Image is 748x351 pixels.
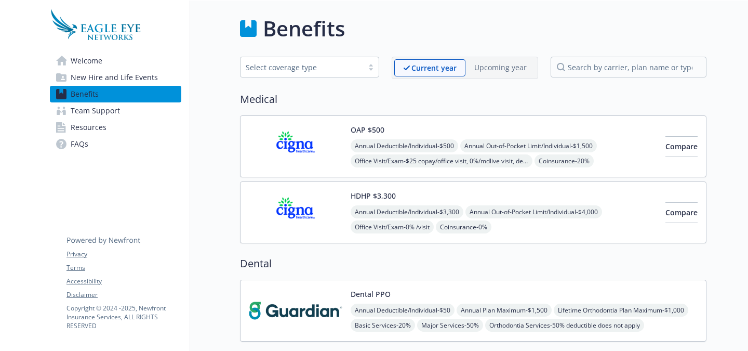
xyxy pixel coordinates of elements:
span: Orthodontia Services - 50% deductible does not apply [485,319,644,332]
a: Terms [66,263,181,272]
img: CIGNA carrier logo [249,190,342,235]
h1: Benefits [263,13,345,44]
p: Copyright © 2024 - 2025 , Newfront Insurance Services, ALL RIGHTS RESERVED [66,304,181,330]
span: FAQs [71,136,88,152]
span: Annual Plan Maximum - $1,500 [457,304,552,317]
a: New Hire and Life Events [50,69,181,86]
button: Compare [665,202,698,223]
span: Coinsurance - 0% [436,220,491,233]
button: Compare [665,136,698,157]
a: Disclaimer [66,290,181,300]
span: Office Visit/Exam - $25 copay/office visit, 0%/mdlive visit, deductible does not apply [351,154,532,167]
span: Major Services - 50% [417,319,483,332]
span: Compare [665,207,698,217]
span: Team Support [71,102,120,119]
span: Compare [665,141,698,151]
a: Team Support [50,102,181,119]
button: HDHP $3,300 [351,190,396,201]
a: Welcome [50,53,181,69]
h2: Dental [240,256,706,271]
input: search by carrier, plan name or type [551,57,706,77]
button: Dental PPO [351,289,391,300]
span: New Hire and Life Events [71,69,158,86]
span: Office Visit/Exam - 0% /visit [351,220,434,233]
img: Guardian carrier logo [249,289,342,333]
img: CIGNA carrier logo [249,124,342,168]
span: Upcoming year [465,59,536,76]
p: Current year [411,62,457,73]
span: Coinsurance - 20% [535,154,594,167]
span: Lifetime Orthodontia Plan Maximum - $1,000 [554,304,688,317]
span: Benefits [71,86,99,102]
span: Annual Deductible/Individual - $3,300 [351,205,463,218]
a: FAQs [50,136,181,152]
span: Annual Deductible/Individual - $50 [351,304,455,317]
div: Select coverage type [246,62,358,73]
a: Accessibility [66,277,181,286]
span: Annual Out-of-Pocket Limit/Individual - $1,500 [460,139,597,152]
a: Privacy [66,250,181,259]
span: Resources [71,119,106,136]
p: Upcoming year [474,62,527,73]
span: Annual Deductible/Individual - $500 [351,139,458,152]
a: Benefits [50,86,181,102]
h2: Medical [240,92,706,107]
a: Resources [50,119,181,136]
span: Welcome [71,53,102,69]
span: Basic Services - 20% [351,319,415,332]
span: Annual Out-of-Pocket Limit/Individual - $4,000 [465,205,602,218]
button: OAP $500 [351,124,384,135]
